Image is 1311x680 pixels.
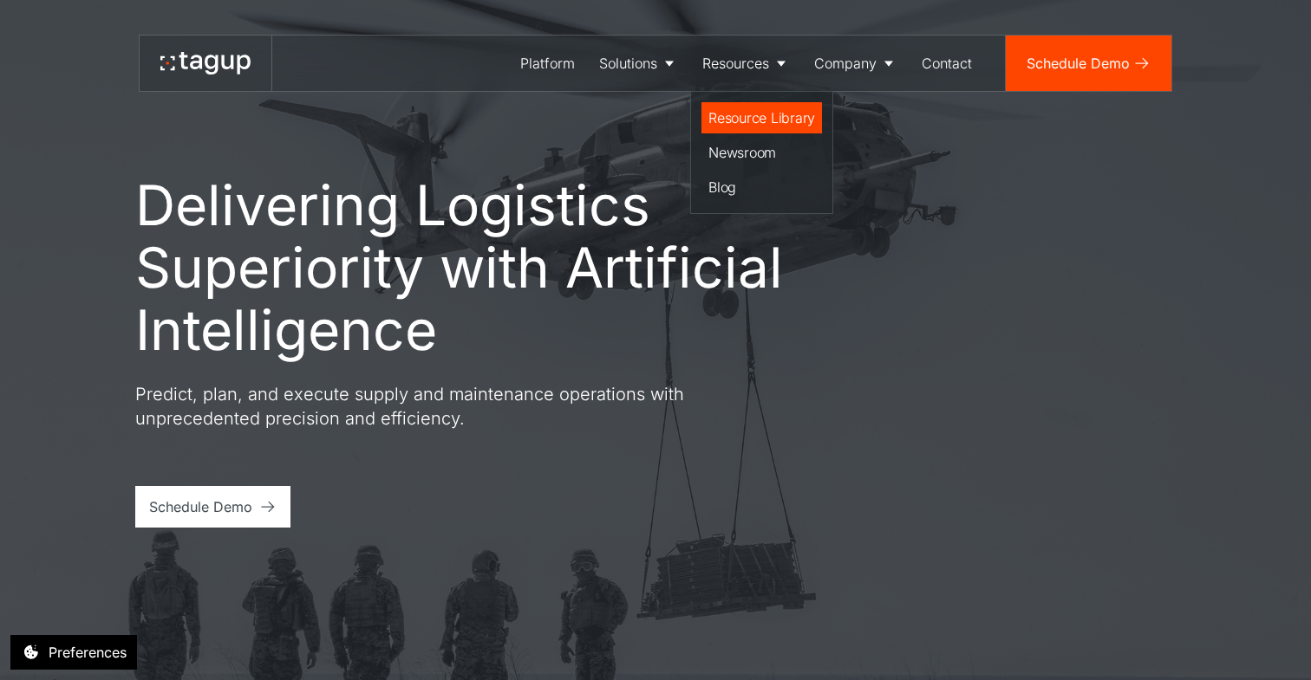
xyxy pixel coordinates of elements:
[708,177,815,198] div: Blog
[135,486,290,528] a: Schedule Demo
[599,53,657,74] div: Solutions
[708,142,815,163] div: Newsroom
[708,107,815,128] div: Resource Library
[702,53,769,74] div: Resources
[701,102,822,133] a: Resource Library
[690,91,833,214] nav: Resources
[690,36,802,91] a: Resources
[587,36,690,91] a: Solutions
[802,36,910,91] a: Company
[520,53,575,74] div: Platform
[701,172,822,203] a: Blog
[814,53,877,74] div: Company
[149,496,252,517] div: Schedule Demo
[49,642,127,663] div: Preferences
[922,53,972,74] div: Contact
[135,174,864,361] h1: Delivering Logistics Superiority with Artificial Intelligence
[1006,36,1171,91] a: Schedule Demo
[135,382,760,431] p: Predict, plan, and execute supply and maintenance operations with unprecedented precision and eff...
[508,36,587,91] a: Platform
[701,137,822,168] a: Newsroom
[1027,53,1130,74] div: Schedule Demo
[910,36,984,91] a: Contact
